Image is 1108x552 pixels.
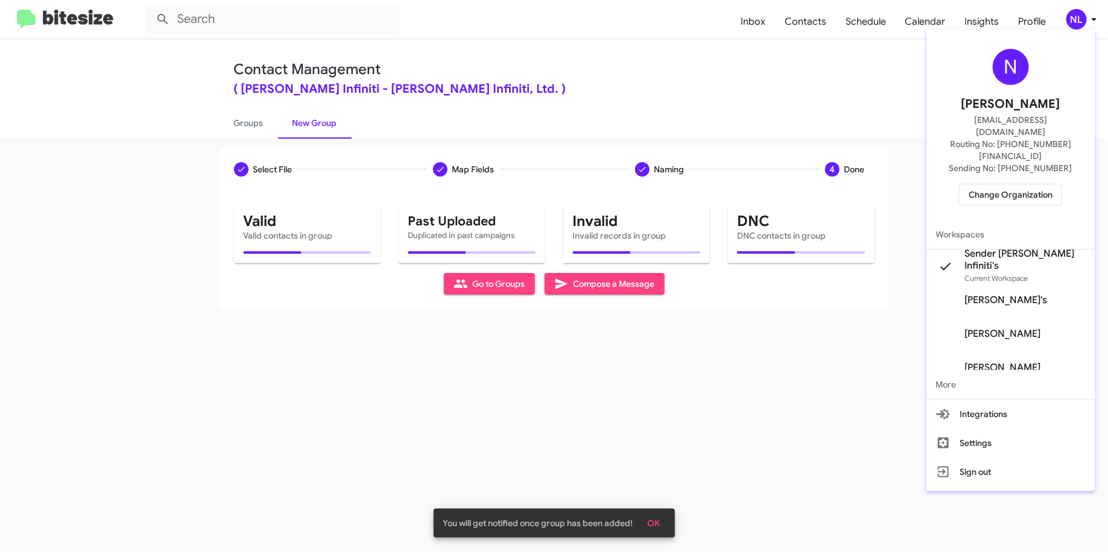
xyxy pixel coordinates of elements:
[965,328,1041,340] span: [PERSON_NAME]
[959,184,1062,205] button: Change Organization
[949,162,1072,174] span: Sending No: [PHONE_NUMBER]
[941,114,1081,138] span: [EMAIL_ADDRESS][DOMAIN_NAME]
[926,400,1095,428] button: Integrations
[965,248,1086,272] span: Sender [PERSON_NAME] Infiniti's
[926,428,1095,457] button: Settings
[941,138,1081,162] span: Routing No: [PHONE_NUMBER][FINANCIAL_ID]
[965,362,1041,374] span: [PERSON_NAME]
[926,370,1095,399] span: More
[965,274,1028,283] span: Current Workspace
[926,220,1095,249] span: Workspaces
[926,457,1095,486] button: Sign out
[993,49,1029,85] div: N
[969,184,1053,205] span: Change Organization
[965,294,1048,306] span: [PERSON_NAME]'s
[961,95,1060,114] span: [PERSON_NAME]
